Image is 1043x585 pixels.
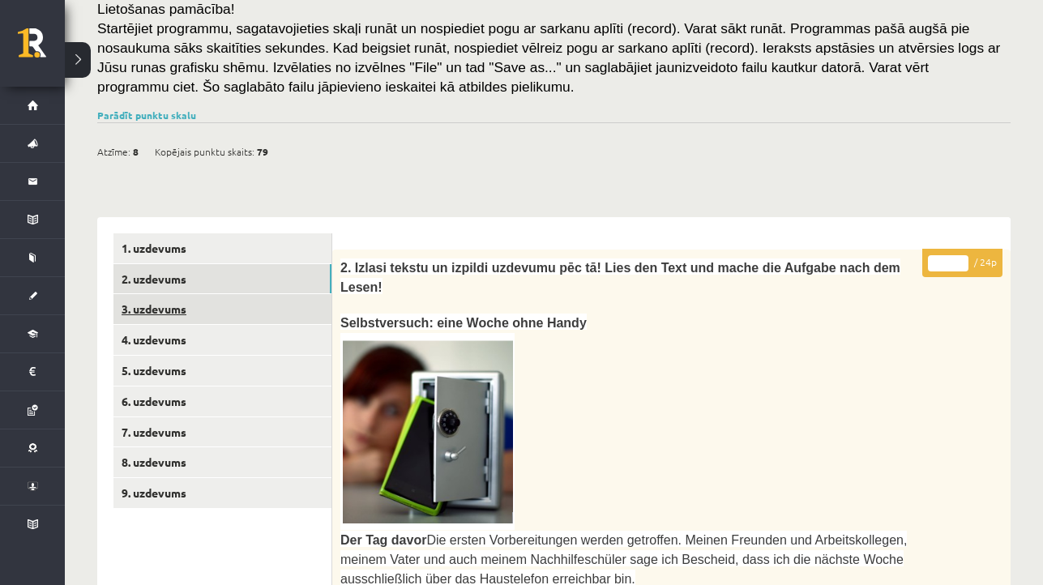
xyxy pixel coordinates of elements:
span: 79 [257,139,268,164]
p: / 24p [922,249,1002,277]
a: 4. uzdevums [113,325,331,355]
a: 7. uzdevums [113,417,331,447]
a: 6. uzdevums [113,386,331,416]
span: Lietošanas pamācība! [97,1,235,17]
span: 8 [133,139,139,164]
img: Attēls, kurā ir kamera, ierīce, elektroniska ierīce, kameras un optika Apraksts ģenerēts automātiski [340,333,515,530]
a: Parādīt punktu skalu [97,109,196,122]
a: 8. uzdevums [113,447,331,477]
span: Startējiet programmu, sagatavojieties skaļi runāt un nospiediet pogu ar sarkanu aplīti (record). ... [97,20,1000,95]
span: Atzīme: [97,139,130,164]
span: Kopējais punktu skaits: [155,139,254,164]
span: Der Tag davor [340,533,426,547]
a: 1. uzdevums [113,233,331,263]
a: Rīgas 1. Tālmācības vidusskola [18,28,65,69]
span: 2. Izlasi tekstu un izpildi uzdevumu pēc tā! Lies den Text und mache die Aufgabe nach dem Lesen! [340,261,900,294]
a: 3. uzdevums [113,294,331,324]
a: 2. uzdevums [113,264,331,294]
span: Selbstversuch: eine Woche ohne Handy [340,316,587,330]
a: 5. uzdevums [113,356,331,386]
a: 9. uzdevums [113,478,331,508]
